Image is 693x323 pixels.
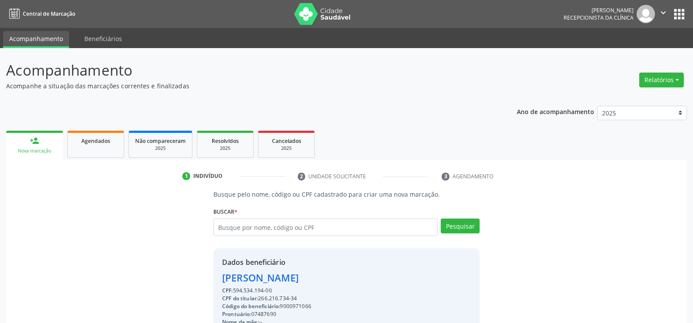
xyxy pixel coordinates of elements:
[193,172,223,180] div: Indivíduo
[564,14,634,21] span: Recepcionista da clínica
[23,10,75,17] span: Central de Marcação
[135,137,186,145] span: Não compareceram
[564,7,634,14] div: [PERSON_NAME]
[203,145,247,152] div: 2025
[6,59,483,81] p: Acompanhamento
[672,7,687,22] button: apps
[441,219,480,233] button: Pesquisar
[222,310,251,318] span: Prontuário:
[6,81,483,90] p: Acompanhe a situação das marcações correntes e finalizadas
[639,73,684,87] button: Relatórios
[6,7,75,21] a: Central de Marcação
[81,137,110,145] span: Agendados
[637,5,655,23] img: img
[222,271,416,285] div: [PERSON_NAME]
[213,190,480,199] p: Busque pelo nome, código ou CPF cadastrado para criar uma nova marcação.
[222,257,416,267] div: Dados beneficiário
[272,137,301,145] span: Cancelados
[135,145,186,152] div: 2025
[78,31,128,46] a: Beneficiários
[222,287,233,294] span: CPF:
[222,310,416,318] div: 07487690
[182,172,190,180] div: 1
[222,287,416,295] div: 594.534.194-00
[12,148,57,154] div: Nova marcação
[658,8,668,17] i: 
[30,136,39,146] div: person_add
[517,106,594,117] p: Ano de acompanhamento
[212,137,239,145] span: Resolvidos
[213,205,237,219] label: Buscar
[213,219,438,236] input: Busque por nome, código ou CPF
[222,302,416,310] div: 9000971066
[222,295,258,302] span: CPF do titular:
[222,302,280,310] span: Código do beneficiário:
[655,5,672,23] button: 
[265,145,308,152] div: 2025
[222,295,416,302] div: 266.216.734-34
[3,31,69,48] a: Acompanhamento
